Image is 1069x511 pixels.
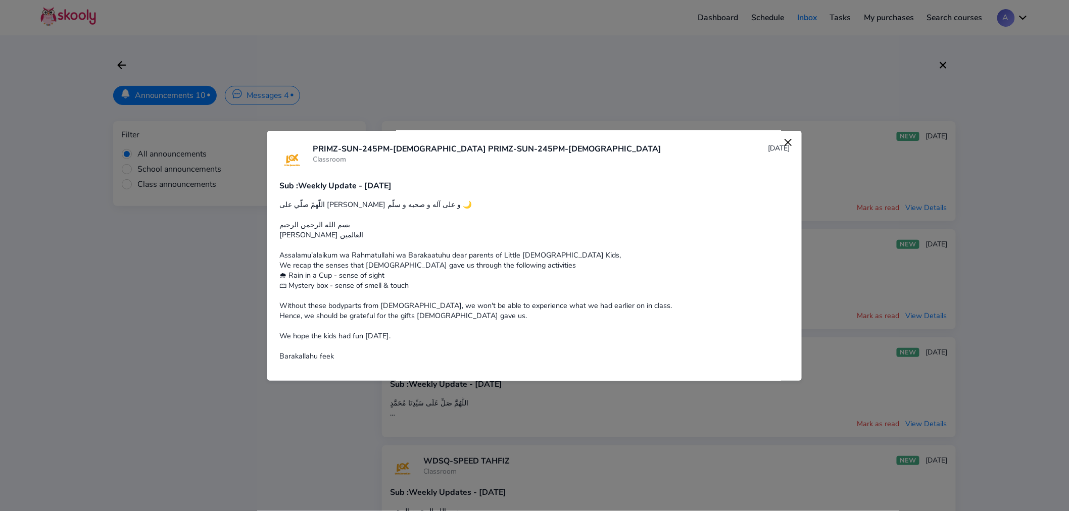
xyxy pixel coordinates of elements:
[279,199,790,361] div: اللّهمّ صلّي على [PERSON_NAME] و على آله و صحبه و سلّم 🌙 بسم الله الرحمن الرحيم [PERSON_NAME] ال...
[279,180,298,191] span: Sub :
[279,180,790,191] div: Weekly Update - [DATE]
[313,143,661,155] div: PRIMZ-SUN-245PM-[DEMOGRAPHIC_DATA] PRIMZ-SUN-245PM-[DEMOGRAPHIC_DATA]
[313,155,661,164] div: Classroom
[768,143,790,172] div: [DATE]
[279,145,305,176] img: 202206020728219298424966833748702edCh6KSZj3g9gnNzH.jpeg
